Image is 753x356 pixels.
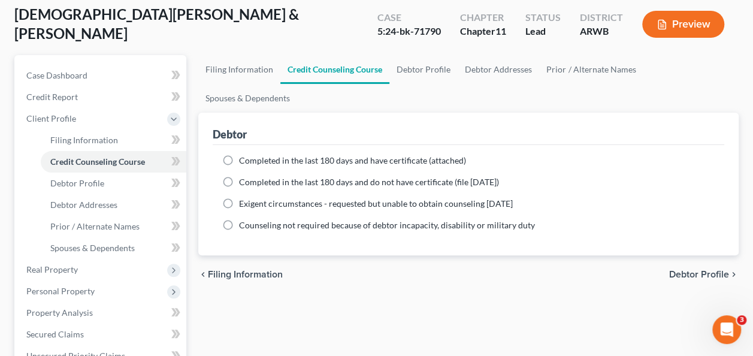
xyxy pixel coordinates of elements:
[460,11,506,25] div: Chapter
[458,55,539,84] a: Debtor Addresses
[17,86,186,108] a: Credit Report
[41,194,186,216] a: Debtor Addresses
[50,243,135,253] span: Spouses & Dependents
[729,270,739,279] i: chevron_right
[26,113,76,123] span: Client Profile
[198,270,208,279] i: chevron_left
[50,156,145,167] span: Credit Counseling Course
[712,315,741,344] iframe: Intercom live chat
[17,324,186,345] a: Secured Claims
[239,220,535,230] span: Counseling not required because of debtor incapacity, disability or military duty
[26,329,84,339] span: Secured Claims
[525,11,561,25] div: Status
[17,65,186,86] a: Case Dashboard
[50,200,117,210] span: Debtor Addresses
[389,55,458,84] a: Debtor Profile
[41,173,186,194] a: Debtor Profile
[50,221,140,231] span: Prior / Alternate Names
[239,155,466,165] span: Completed in the last 180 days and have certificate (attached)
[580,11,623,25] div: District
[26,286,95,296] span: Personal Property
[669,270,729,279] span: Debtor Profile
[198,84,297,113] a: Spouses & Dependents
[17,302,186,324] a: Property Analysis
[239,177,499,187] span: Completed in the last 180 days and do not have certificate (file [DATE])
[41,216,186,237] a: Prior / Alternate Names
[580,25,623,38] div: ARWB
[41,151,186,173] a: Credit Counseling Course
[26,70,87,80] span: Case Dashboard
[208,270,283,279] span: Filing Information
[642,11,724,38] button: Preview
[377,11,441,25] div: Case
[525,25,561,38] div: Lead
[669,270,739,279] button: Debtor Profile chevron_right
[460,25,506,38] div: Chapter
[495,25,506,37] span: 11
[239,198,513,209] span: Exigent circumstances - requested but unable to obtain counseling [DATE]
[280,55,389,84] a: Credit Counseling Course
[50,178,104,188] span: Debtor Profile
[198,270,283,279] button: chevron_left Filing Information
[26,264,78,274] span: Real Property
[26,307,93,318] span: Property Analysis
[213,127,247,141] div: Debtor
[14,5,299,42] span: [DEMOGRAPHIC_DATA][PERSON_NAME] & [PERSON_NAME]
[50,135,118,145] span: Filing Information
[737,315,746,325] span: 3
[41,129,186,151] a: Filing Information
[198,55,280,84] a: Filing Information
[377,25,441,38] div: 5:24-bk-71790
[26,92,78,102] span: Credit Report
[41,237,186,259] a: Spouses & Dependents
[539,55,643,84] a: Prior / Alternate Names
